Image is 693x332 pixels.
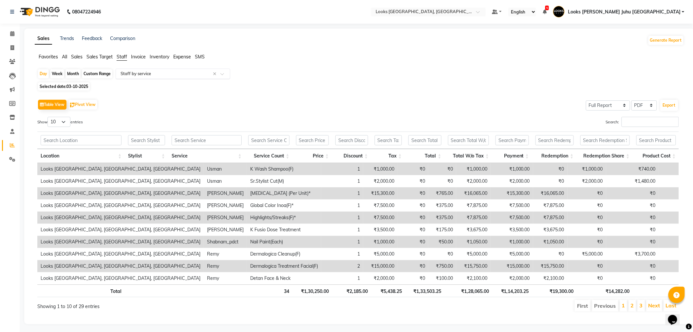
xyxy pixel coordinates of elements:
input: Search Location [41,135,122,145]
input: Search Service [172,135,242,145]
th: Tax: activate to sort column ascending [371,149,405,163]
td: [PERSON_NAME] [204,212,247,224]
td: ₹1,000.00 [491,163,533,175]
a: 1 [622,302,625,309]
div: Month [66,69,81,78]
td: Looks [GEOGRAPHIC_DATA], [GEOGRAPHIC_DATA], [GEOGRAPHIC_DATA] [37,224,204,236]
a: Last [666,302,677,309]
td: ₹7,875.00 [456,199,491,212]
td: ₹375.00 [428,199,456,212]
td: ₹1,000.00 [363,236,398,248]
td: ₹0 [606,187,659,199]
a: 2 [631,302,634,309]
td: Looks [GEOGRAPHIC_DATA], [GEOGRAPHIC_DATA], [GEOGRAPHIC_DATA] [37,212,204,224]
input: Search Total W/o Tax [448,135,489,145]
td: ₹15,750.00 [533,260,568,272]
td: ₹2,000.00 [456,175,491,187]
td: ₹7,500.00 [363,199,398,212]
td: ₹15,300.00 [363,187,398,199]
th: Redemption: activate to sort column ascending [532,149,577,163]
td: Looks [GEOGRAPHIC_DATA], [GEOGRAPHIC_DATA], [GEOGRAPHIC_DATA] [37,272,204,284]
td: [MEDICAL_DATA] (Per Unit)* [247,187,321,199]
td: ₹0 [398,212,428,224]
td: ₹7,875.00 [533,199,568,212]
td: Remy [204,260,247,272]
input: Search Redemption Share [580,135,630,145]
td: Looks [GEOGRAPHIC_DATA], [GEOGRAPHIC_DATA], [GEOGRAPHIC_DATA] [37,187,204,199]
span: Clear all [213,71,218,77]
td: 1 [321,236,363,248]
td: Usman [204,163,247,175]
input: Search Stylist [128,135,165,145]
div: Custom Range [82,69,112,78]
td: ₹0 [398,163,428,175]
td: ₹0 [428,248,456,260]
td: ₹0 [606,199,659,212]
span: Sales [71,54,83,60]
th: Price: activate to sort column ascending [293,149,332,163]
iframe: chat widget [665,306,686,325]
span: Invoice [131,54,146,60]
td: ₹0 [533,248,568,260]
b: 08047224946 [72,3,101,21]
td: 1 [321,212,363,224]
td: [PERSON_NAME] [204,187,247,199]
span: Looks [PERSON_NAME] Juhu [GEOGRAPHIC_DATA] [568,9,681,15]
td: ₹7,500.00 [491,212,533,224]
select: Showentries [47,117,70,127]
td: Global Color Inoa(F)* [247,199,321,212]
td: 2 [321,260,363,272]
img: logo [17,3,62,21]
td: 1 [321,224,363,236]
td: Sr.Stylist Cut(M) [247,175,321,187]
img: pivot.png [70,103,75,108]
input: Search Discount [335,135,368,145]
td: ₹2,000.00 [568,175,606,187]
td: K Fusio Dose Treatment [247,224,321,236]
td: ₹0 [398,224,428,236]
a: Feedback [82,35,102,41]
span: SMS [195,54,205,60]
td: ₹0 [568,187,606,199]
td: ₹1,000.00 [363,163,398,175]
td: ₹0 [606,260,659,272]
td: ₹0 [568,236,606,248]
td: ₹1,000.00 [568,163,606,175]
td: ₹0 [568,272,606,284]
td: ₹1,000.00 [456,163,491,175]
th: Location: activate to sort column ascending [37,149,125,163]
td: Usman [204,175,247,187]
td: ₹375.00 [428,212,456,224]
td: ₹2,000.00 [491,175,533,187]
input: Search Payment [496,135,529,145]
td: 1 [321,175,363,187]
td: Looks [GEOGRAPHIC_DATA], [GEOGRAPHIC_DATA], [GEOGRAPHIC_DATA] [37,248,204,260]
td: Looks [GEOGRAPHIC_DATA], [GEOGRAPHIC_DATA], [GEOGRAPHIC_DATA] [37,199,204,212]
td: Dermalogica Cleanup(F) [247,248,321,260]
td: ₹765.00 [428,187,456,199]
span: 03-10-2025 [66,84,88,89]
td: ₹16,065.00 [533,187,568,199]
td: ₹0 [606,212,659,224]
td: ₹0 [398,260,428,272]
td: ₹0 [398,187,428,199]
td: ₹5,000.00 [568,248,606,260]
td: ₹0 [428,163,456,175]
input: Search Product Cost [636,135,676,145]
td: ₹0 [568,224,606,236]
td: ₹15,000.00 [363,260,398,272]
span: Inventory [150,54,169,60]
td: ₹2,000.00 [491,272,533,284]
td: ₹0 [398,175,428,187]
td: ₹0 [606,236,659,248]
td: Looks [GEOGRAPHIC_DATA], [GEOGRAPHIC_DATA], [GEOGRAPHIC_DATA] [37,163,204,175]
td: [PERSON_NAME] [204,224,247,236]
th: Service Count: activate to sort column ascending [245,149,293,163]
td: ₹5,000.00 [363,248,398,260]
th: ₹1,30,250.00 [293,284,332,297]
td: Looks [GEOGRAPHIC_DATA], [GEOGRAPHIC_DATA], [GEOGRAPHIC_DATA] [37,260,204,272]
td: ₹0 [428,175,456,187]
span: Staff [117,54,127,60]
td: 1 [321,248,363,260]
td: ₹0 [568,260,606,272]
